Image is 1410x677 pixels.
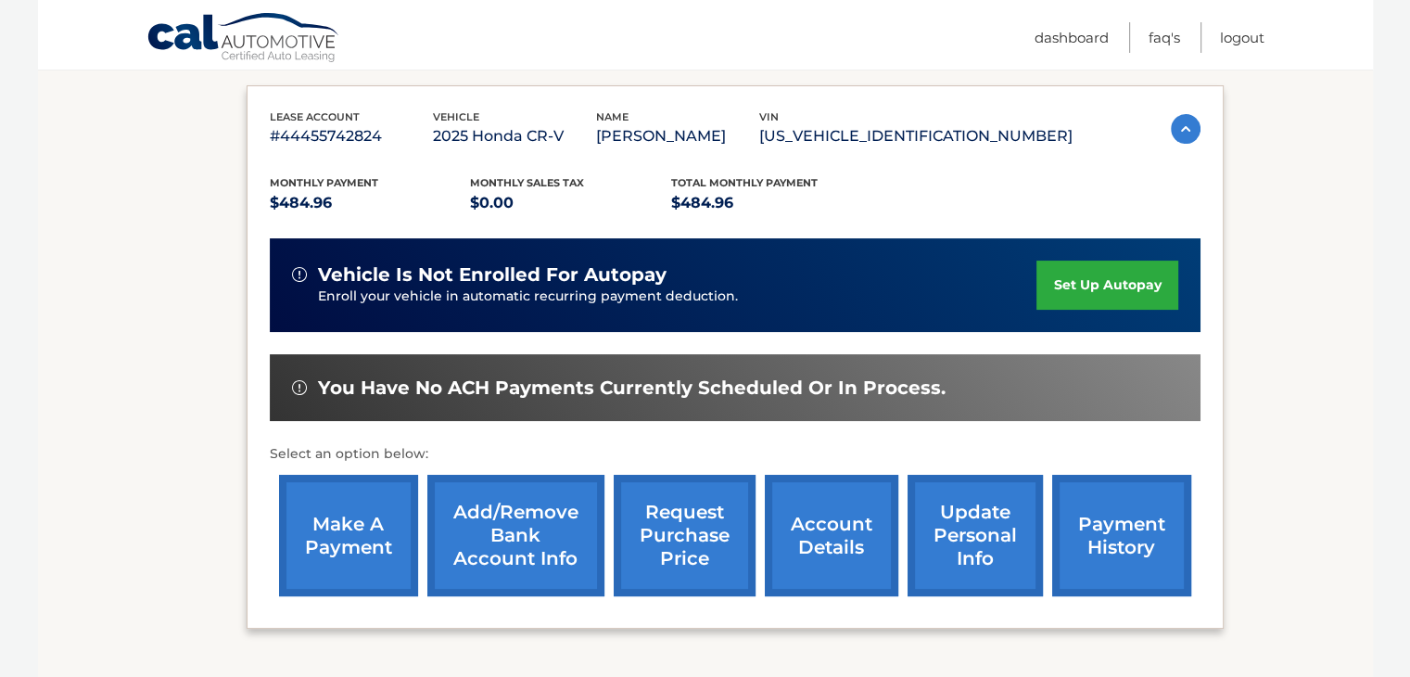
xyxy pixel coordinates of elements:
[596,110,629,123] span: name
[908,475,1043,596] a: update personal info
[1052,475,1191,596] a: payment history
[292,380,307,395] img: alert-white.svg
[596,123,759,149] p: [PERSON_NAME]
[1220,22,1264,53] a: Logout
[433,123,596,149] p: 2025 Honda CR-V
[1036,261,1177,310] a: set up autopay
[270,443,1200,466] p: Select an option below:
[765,475,898,596] a: account details
[427,475,604,596] a: Add/Remove bank account info
[759,110,779,123] span: vin
[270,110,360,123] span: lease account
[759,123,1073,149] p: [US_VEHICLE_IDENTIFICATION_NUMBER]
[279,475,418,596] a: make a payment
[614,475,756,596] a: request purchase price
[671,190,872,216] p: $484.96
[270,123,433,149] p: #44455742824
[671,176,818,189] span: Total Monthly Payment
[318,377,946,400] span: You have no ACH payments currently scheduled or in process.
[433,110,479,123] span: vehicle
[470,190,671,216] p: $0.00
[1149,22,1180,53] a: FAQ's
[292,267,307,282] img: alert-white.svg
[1171,114,1200,144] img: accordion-active.svg
[270,176,378,189] span: Monthly Payment
[470,176,584,189] span: Monthly sales Tax
[1035,22,1109,53] a: Dashboard
[318,287,1037,307] p: Enroll your vehicle in automatic recurring payment deduction.
[270,190,471,216] p: $484.96
[318,263,667,287] span: vehicle is not enrolled for autopay
[146,12,341,66] a: Cal Automotive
